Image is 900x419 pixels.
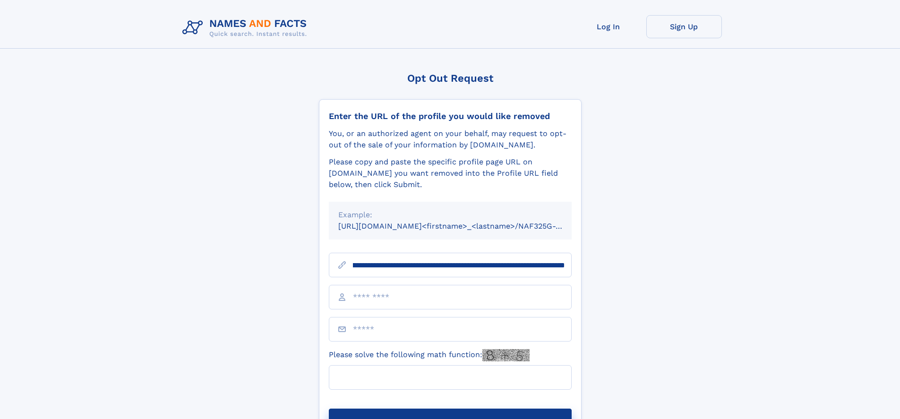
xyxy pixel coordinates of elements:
[319,72,582,84] div: Opt Out Request
[329,156,572,190] div: Please copy and paste the specific profile page URL on [DOMAIN_NAME] you want removed into the Pr...
[329,349,530,361] label: Please solve the following math function:
[571,15,646,38] a: Log In
[646,15,722,38] a: Sign Up
[329,111,572,121] div: Enter the URL of the profile you would like removed
[329,128,572,151] div: You, or an authorized agent on your behalf, may request to opt-out of the sale of your informatio...
[338,209,562,221] div: Example:
[338,222,590,231] small: [URL][DOMAIN_NAME]<firstname>_<lastname>/NAF325G-xxxxxxxx
[179,15,315,41] img: Logo Names and Facts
